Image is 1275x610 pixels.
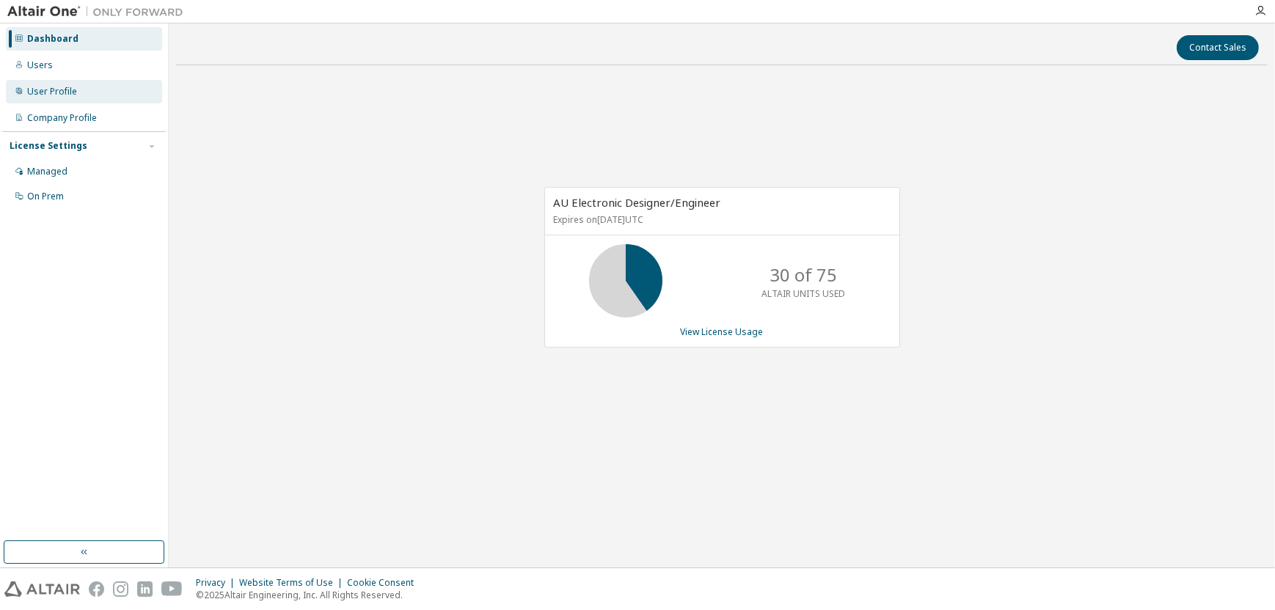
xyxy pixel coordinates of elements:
[10,140,87,152] div: License Settings
[239,577,347,589] div: Website Terms of Use
[7,4,191,19] img: Altair One
[27,191,64,202] div: On Prem
[761,287,845,300] p: ALTAIR UNITS USED
[554,213,887,226] p: Expires on [DATE] UTC
[27,59,53,71] div: Users
[681,326,764,338] a: View License Usage
[770,262,837,287] p: 30 of 75
[113,581,128,597] img: instagram.svg
[89,581,104,597] img: facebook.svg
[27,86,77,98] div: User Profile
[554,195,721,210] span: AU Electronic Designer/Engineer
[4,581,80,597] img: altair_logo.svg
[27,112,97,124] div: Company Profile
[27,33,78,45] div: Dashboard
[347,577,423,589] div: Cookie Consent
[196,577,239,589] div: Privacy
[196,589,423,601] p: © 2025 Altair Engineering, Inc. All Rights Reserved.
[161,581,183,597] img: youtube.svg
[27,166,67,177] div: Managed
[137,581,153,597] img: linkedin.svg
[1177,35,1259,60] button: Contact Sales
